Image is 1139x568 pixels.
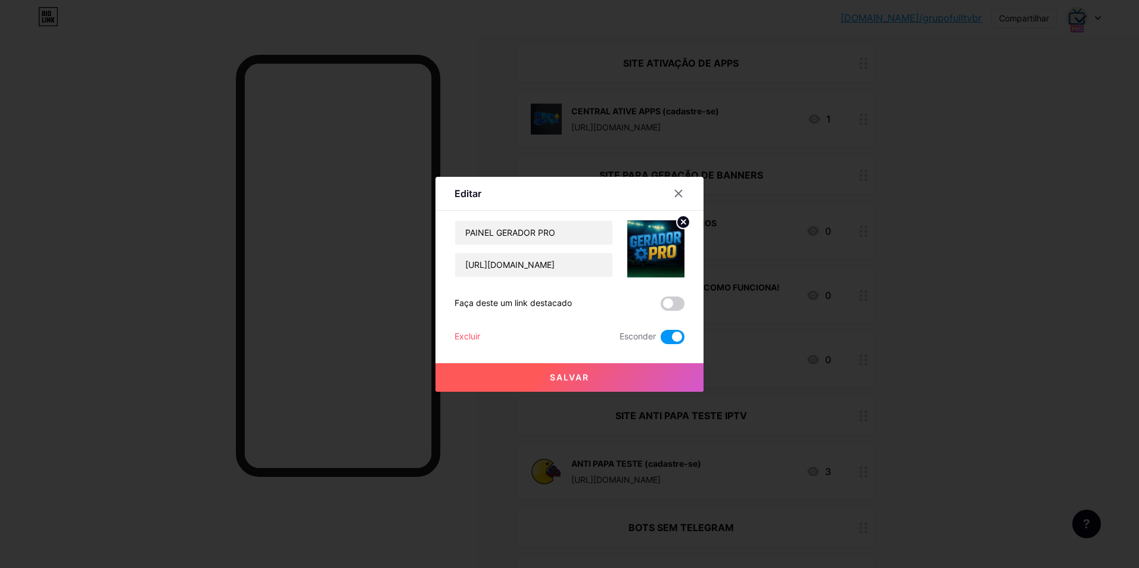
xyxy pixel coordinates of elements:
img: link_thumbnail [627,220,684,277]
div: Faça deste um link destacado [455,297,572,311]
span: Esconder [620,330,656,344]
div: Excluir [455,330,480,344]
span: Salvar [550,372,589,382]
input: URL [455,253,612,277]
input: Título [455,221,612,245]
button: Salvar [435,363,704,392]
div: Editar [455,186,481,201]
